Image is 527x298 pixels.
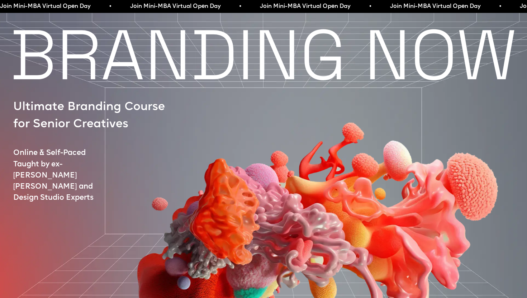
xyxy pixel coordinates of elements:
span: • [489,1,492,11]
span: • [229,1,232,11]
p: Ultimate Branding Course for Senior Creatives [13,99,171,133]
span: • [100,1,102,11]
span: • [360,1,362,11]
p: Taught by ex-[PERSON_NAME] [PERSON_NAME] and Design Studio Experts [13,159,119,204]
